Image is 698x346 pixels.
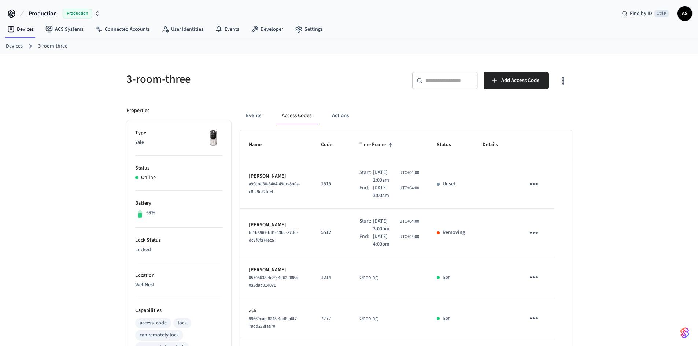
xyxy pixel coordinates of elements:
span: [DATE] 3:00am [373,184,398,200]
div: Asia/Yerevan [373,184,419,200]
p: Lock Status [135,237,222,244]
div: End: [359,233,373,248]
span: Time Frame [359,139,395,150]
span: UTC+04:00 [399,170,419,176]
p: Status [135,164,222,172]
img: Yale Assure Touchscreen Wifi Smart Lock, Satin Nickel, Front [204,129,222,148]
p: Unset [443,180,455,188]
span: Production [63,9,92,18]
button: AS [677,6,692,21]
div: Asia/Yerevan [373,169,419,184]
div: Find by IDCtrl K [616,7,675,20]
a: Connected Accounts [89,23,156,36]
p: 5512 [321,229,342,237]
button: Access Codes [276,107,317,124]
span: 05703638-4c89-4b62-986a-0a5d9b014031 [249,275,299,289]
span: [DATE] 3:00pm [373,217,398,233]
span: Name [249,139,271,150]
span: Find by ID [630,10,652,17]
span: Code [321,139,342,150]
td: Ongoing [351,257,428,298]
p: Battery [135,200,222,207]
p: Type [135,129,222,137]
span: [DATE] 4:00pm [373,233,398,248]
span: UTC+04:00 [399,218,419,225]
span: UTC+04:00 [399,234,419,240]
a: ACS Systems [40,23,89,36]
button: Events [240,107,267,124]
div: Asia/Yerevan [373,233,420,248]
a: Devices [6,42,23,50]
span: Status [437,139,461,150]
p: 1214 [321,274,342,282]
p: Removing [443,229,465,237]
button: Actions [326,107,355,124]
a: Developer [245,23,289,36]
img: SeamLogoGradient.69752ec5.svg [680,327,689,339]
div: Asia/Yerevan [373,217,420,233]
div: access_code [140,319,167,327]
div: lock [178,319,187,327]
p: [PERSON_NAME] [249,266,303,274]
span: Add Access Code [501,76,540,85]
span: 99669cac-8245-4cd8-a6f7-79dd273faa70 [249,316,298,330]
span: [DATE] 2:00am [373,169,398,184]
p: Locked [135,246,222,254]
p: Online [141,174,156,182]
a: User Identities [156,23,209,36]
p: Properties [126,107,149,115]
span: Ctrl K [654,10,669,17]
p: 7777 [321,315,342,323]
p: [PERSON_NAME] [249,172,303,180]
td: Ongoing [351,298,428,339]
p: Capabilities [135,307,222,315]
span: AS [678,7,691,20]
button: Add Access Code [484,72,549,89]
p: 69% [146,209,156,217]
table: sticky table [240,130,572,339]
p: Location [135,272,222,279]
span: Production [29,9,57,18]
span: fd1b3967-bff1-43bc-87dd-dc7f0fa74ec5 [249,230,298,243]
div: Start: [359,217,373,233]
span: UTC+04:00 [399,185,419,191]
a: Devices [1,23,40,36]
div: ant example [240,107,572,124]
div: End: [359,184,373,200]
p: Set [443,315,450,323]
p: 1515 [321,180,342,188]
h5: 3-room-three [126,72,345,87]
p: [PERSON_NAME] [249,221,303,229]
a: Events [209,23,245,36]
p: WellNest [135,281,222,289]
a: Settings [289,23,329,36]
span: Details [483,139,507,150]
span: a99cbd30-34e4-49dc-8b0a-c8fc9c52fdef [249,181,300,195]
p: Yale [135,139,222,146]
div: can remotely lock [140,331,179,339]
div: Start: [359,169,373,184]
a: 3-room-three [38,42,67,50]
p: ash [249,307,303,315]
p: Set [443,274,450,282]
